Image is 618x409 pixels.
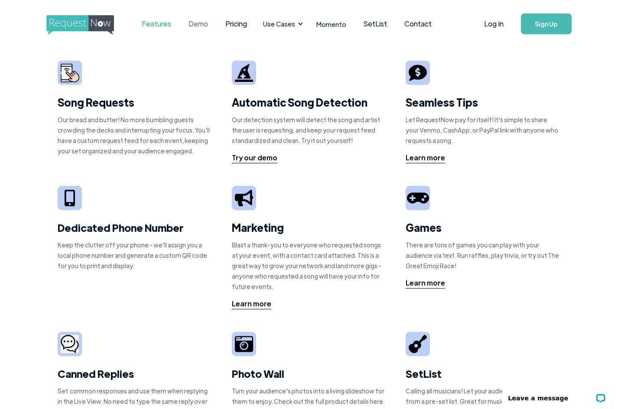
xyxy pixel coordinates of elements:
a: Sign Up [521,13,572,34]
div: Our bread and butter! No more bumbling guests crowding the decks and interrupting your focus. You... [58,114,212,156]
img: smarphone [61,64,79,82]
div: Turn your audience's photos into a living slideshow for them to enjoy. Check out the full product... [232,386,387,406]
a: Try our demo [232,153,277,163]
strong: Canned Replies [58,367,134,380]
div: Let RequestNow pay for itself! It's simple to share your Venmo, CashApp, or PayPal link with anyo... [406,114,560,146]
img: guitar [409,335,427,353]
a: Demo [180,10,217,37]
strong: Automatic Song Detection [232,95,368,109]
strong: Games [406,221,442,234]
img: camera icon [61,335,79,354]
a: Learn more [406,153,445,163]
a: SetList [355,10,396,37]
a: home [46,15,111,32]
img: camera icon [235,335,253,353]
a: Learn more [406,278,445,289]
a: Contact [396,10,440,37]
img: megaphone [235,190,253,206]
img: requestnow logo [46,15,130,35]
div: There are tons of games you can play with your audience via text. Run raffles, play trivia, or tr... [406,240,560,271]
div: Our detection system will detect the song and artist the user is requesting, and keep your reques... [232,114,387,146]
strong: SetList [406,367,442,380]
iframe: LiveChat chat widget [496,382,618,409]
strong: Marketing [232,221,284,234]
div: Blast a thank-you to everyone who requested songs at your event, with a contact card attached. Th... [232,240,387,292]
img: wizard hat [235,64,253,82]
strong: Dedicated Phone Number [58,221,184,234]
div: Use Cases [258,10,306,37]
img: tip sign [409,64,427,82]
img: video game [407,189,429,207]
a: Learn more [232,299,271,309]
div: Learn more [406,278,445,288]
a: Pricing [217,10,256,37]
div: Keep the clutter off your phone - we'll assign you a local phone number and generate a custom QR ... [58,240,212,271]
a: Momento [308,11,355,37]
strong: Photo Wall [232,367,284,380]
strong: Seamless Tips [406,95,478,109]
strong: Song Requests [58,95,134,109]
img: iphone [65,190,75,207]
a: Log In [475,9,512,39]
a: Features [133,10,180,37]
div: Use Cases [263,19,295,29]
